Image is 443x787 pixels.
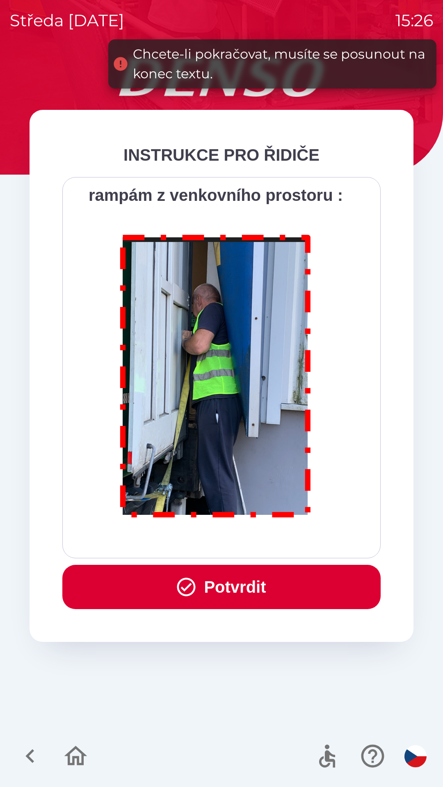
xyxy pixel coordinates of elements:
[133,44,428,84] div: Chcete-li pokračovat, musíte se posunout na konec textu.
[30,57,413,97] img: Logo
[62,565,381,609] button: Potvrdit
[395,8,433,33] p: 15:26
[10,8,124,33] p: středa [DATE]
[62,143,381,167] div: INSTRUKCE PRO ŘIDIČE
[111,224,321,525] img: M8MNayrTL6gAAAABJRU5ErkJggg==
[404,745,427,767] img: cs flag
